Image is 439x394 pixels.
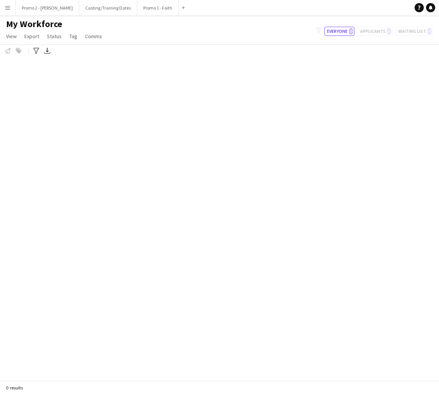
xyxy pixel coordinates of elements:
a: View [3,31,20,41]
button: Casting/Training Dates [79,0,137,15]
span: View [6,33,17,40]
span: Export [24,33,39,40]
span: Status [47,33,62,40]
button: Promo 1 - Faith [137,0,179,15]
a: Export [21,31,42,41]
app-action-btn: Advanced filters [32,46,41,55]
app-action-btn: Export XLSX [43,46,52,55]
a: Tag [66,31,80,41]
a: Comms [82,31,105,41]
span: 0 [349,28,353,34]
button: Promo 2 - [PERSON_NAME] [16,0,79,15]
span: Tag [69,33,77,40]
span: My Workforce [6,18,62,30]
button: Everyone0 [324,27,354,36]
a: Status [44,31,65,41]
span: Comms [85,33,102,40]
